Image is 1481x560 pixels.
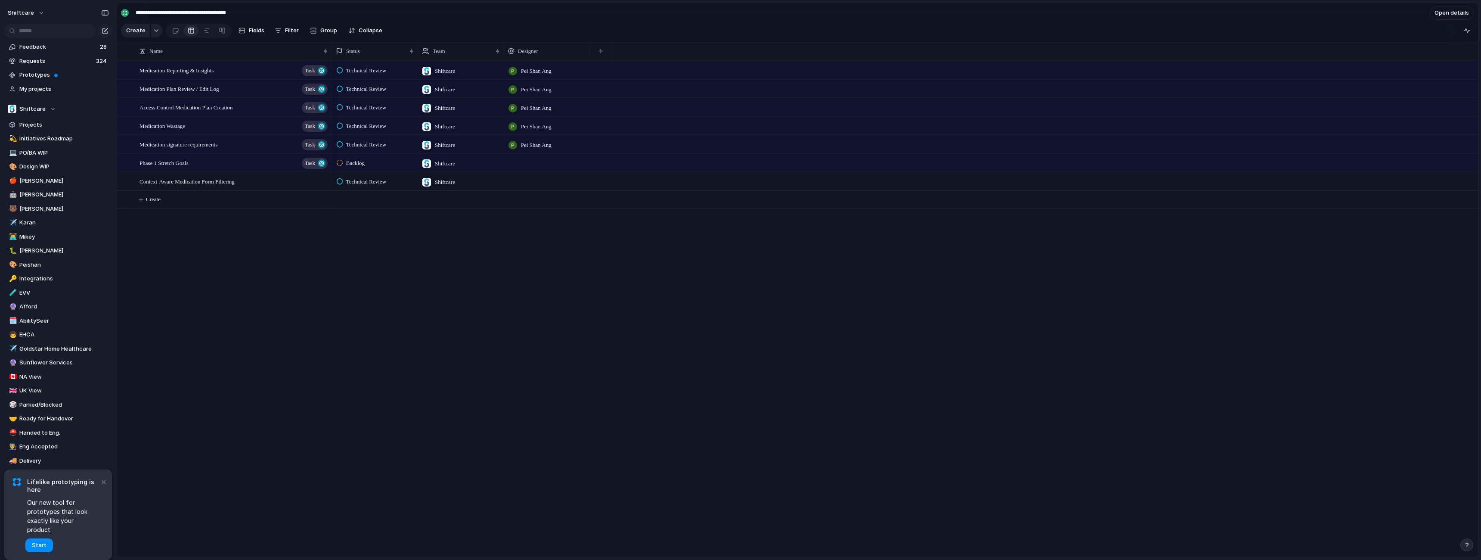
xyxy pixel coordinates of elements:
[19,274,109,283] span: Integrations
[285,26,299,35] span: Filter
[4,356,112,369] div: 🔮Sunflower Services
[4,55,112,68] a: Requests324
[19,345,109,353] span: Goldstar Home Healthcare
[359,26,382,35] span: Collapse
[4,300,112,313] div: 🔮Afford
[4,6,49,20] button: shiftcare
[19,442,109,451] span: Eng Accepted
[346,47,360,56] span: Status
[9,148,15,158] div: 💻
[302,158,328,169] button: Task
[4,160,112,173] div: 🎨Design WIP
[521,141,552,149] span: Pei Shan Ang
[9,372,15,382] div: 🇨🇦
[4,40,112,53] a: Feedback28
[19,121,109,129] span: Projects
[139,84,219,93] span: Medication Plan Review / Edit Log
[9,386,15,396] div: 🇬🇧
[19,317,109,325] span: AbilitySeer
[8,9,34,17] span: shiftcare
[346,66,386,75] span: Technical Review
[4,216,112,229] div: ✈️Karan
[4,342,112,355] a: ✈️Goldstar Home Healthcare
[345,24,386,37] button: Collapse
[4,103,112,115] button: Shiftcare
[4,468,112,481] a: 🎉Features Released this week
[433,47,445,56] span: Team
[9,190,15,200] div: 🤖
[9,260,15,270] div: 🎨
[149,47,163,56] span: Name
[8,442,16,451] button: 👨‍🏭
[19,414,109,423] span: Ready for Handover
[4,286,112,299] a: 🧪EVV
[8,345,16,353] button: ✈️
[126,26,146,35] span: Create
[305,83,315,95] span: Task
[8,457,16,465] button: 🚚
[19,43,97,51] span: Feedback
[346,140,386,149] span: Technical Review
[302,139,328,150] button: Task
[8,246,16,255] button: 🐛
[19,149,109,157] span: PO/BA WIP
[320,26,337,35] span: Group
[19,57,93,65] span: Requests
[4,426,112,439] a: ⛑️Handed to Eng.
[4,440,112,453] div: 👨‍🏭Eng Accepted
[8,233,16,241] button: 👨‍💻
[8,317,16,325] button: 🗓️
[27,498,99,534] span: Our new tool for prototypes that look exactly like your product.
[19,218,109,227] span: Karan
[4,412,112,425] div: 🤝Ready for Handover
[4,202,112,215] a: 🐻[PERSON_NAME]
[19,205,109,213] span: [PERSON_NAME]
[1430,6,1474,20] button: Open details
[9,358,15,368] div: 🔮
[521,85,552,94] span: Pei Shan Ang
[9,274,15,284] div: 🔑
[4,258,112,271] a: 🎨Peishan
[4,174,112,187] a: 🍎[PERSON_NAME]
[19,401,109,409] span: Parked/Blocked
[9,232,15,242] div: 👨‍💻
[249,26,264,35] span: Fields
[19,162,109,171] span: Design WIP
[8,302,16,311] button: 🔮
[9,442,15,452] div: 👨‍🏭
[8,149,16,157] button: 💻
[9,414,15,424] div: 🤝
[302,121,328,132] button: Task
[19,457,109,465] span: Delivery
[19,302,109,311] span: Afford
[4,230,112,243] div: 👨‍💻Mikey
[4,272,112,285] div: 🔑Integrations
[8,205,16,213] button: 🐻
[8,373,16,381] button: 🇨🇦
[346,122,386,131] span: Technical Review
[4,132,112,145] div: 💫Initiatives Roadmap
[4,244,112,257] a: 🐛[PERSON_NAME]
[9,246,15,256] div: 🐛
[8,261,16,269] button: 🎨
[8,134,16,143] button: 💫
[302,65,328,76] button: Task
[19,246,109,255] span: [PERSON_NAME]
[139,121,185,131] span: Medication Wastage
[32,541,46,550] span: Start
[9,204,15,214] div: 🐻
[8,190,16,199] button: 🤖
[4,384,112,397] a: 🇬🇧UK View
[19,233,109,241] span: Mikey
[9,344,15,354] div: ✈️
[19,177,109,185] span: [PERSON_NAME]
[4,146,112,159] a: 💻PO/BA WIP
[518,47,538,56] span: Designer
[19,386,109,395] span: UK View
[19,261,109,269] span: Peishan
